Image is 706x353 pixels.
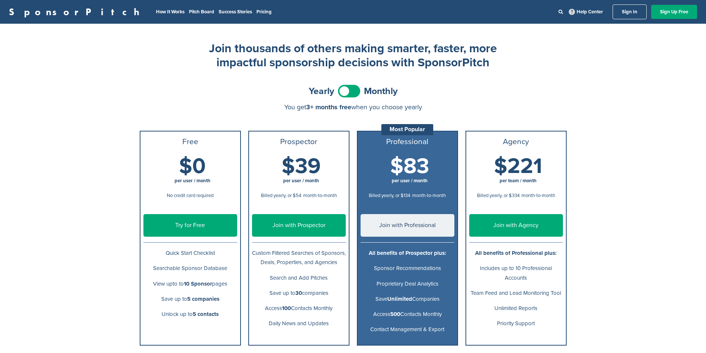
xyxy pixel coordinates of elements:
span: month-to-month [303,193,337,199]
span: Billed yearly, or $334 [477,193,520,199]
p: Access Contacts Monthly [361,310,454,319]
a: Sign Up Free [651,5,697,19]
a: How It Works [156,9,185,15]
p: Search and Add Pitches [252,273,346,283]
p: Contact Management & Export [361,325,454,334]
a: Pitch Board [189,9,214,15]
span: per team / month [500,178,537,184]
a: SponsorPitch [9,7,144,17]
a: Join with Prospector [252,214,346,237]
p: View upto to pages [143,279,237,289]
b: Unlimited [387,296,412,302]
b: All benefits of Professional plus: [475,250,557,256]
p: Daily News and Updates [252,319,346,328]
span: Billed yearly, or $54 [261,193,301,199]
a: Join with Agency [469,214,563,237]
b: 30 [295,290,302,296]
b: 100 [282,305,291,312]
b: 5 companies [187,296,219,302]
a: Sign In [613,4,647,19]
p: Save Companies [361,294,454,304]
span: Monthly [364,87,398,96]
span: 3+ months free [306,103,351,111]
a: Success Stories [219,9,252,15]
h3: Free [143,137,237,146]
p: Proprietary Deal Analytics [361,279,454,289]
p: Save up to companies [252,289,346,298]
h3: Prospector [252,137,346,146]
a: Join with Professional [361,214,454,237]
span: No credit card required [167,193,213,199]
p: Custom Filtered Searches of Sponsors, Deals, Properties, and Agencies [252,249,346,267]
span: $0 [179,153,206,179]
div: You get when you choose yearly [140,103,567,111]
b: 500 [390,311,400,317]
a: Pricing [256,9,272,15]
p: Save up to [143,294,237,304]
a: Try for Free [143,214,237,237]
p: Searchable Sponsor Database [143,264,237,273]
a: Help Center [567,7,604,16]
b: 5 contacts [193,311,219,317]
span: Yearly [309,87,334,96]
span: $39 [282,153,321,179]
span: per user / month [175,178,211,184]
h3: Agency [469,137,563,146]
p: Includes up to 10 Professional Accounts [469,264,563,282]
span: month-to-month [521,193,555,199]
h2: Join thousands of others making smarter, faster, more impactful sponsorship decisions with Sponso... [205,41,501,70]
span: Billed yearly, or $134 [369,193,410,199]
span: month-to-month [412,193,446,199]
b: All benefits of Prospector plus: [369,250,446,256]
div: Most Popular [381,124,433,135]
p: Access Contacts Monthly [252,304,346,313]
h3: Professional [361,137,454,146]
p: Sponsor Recommendations [361,264,454,273]
span: $221 [494,153,542,179]
p: Quick Start Checklist [143,249,237,258]
p: Unlock up to [143,310,237,319]
span: per user / month [392,178,428,184]
b: 10 Sponsor [184,280,212,287]
span: $83 [390,153,429,179]
p: Priority Support [469,319,563,328]
p: Unlimited Reports [469,304,563,313]
p: Team Feed and Lead Monitoring Tool [469,289,563,298]
span: per user / month [283,178,319,184]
